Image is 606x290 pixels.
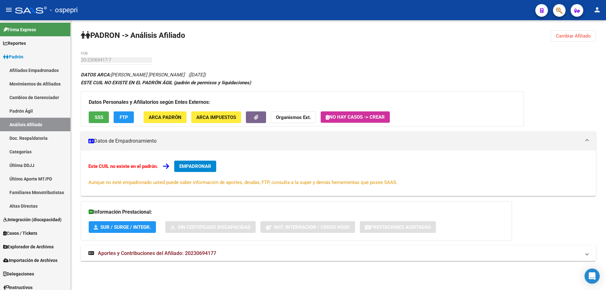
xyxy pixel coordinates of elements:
[81,132,596,151] mat-expansion-panel-header: Datos de Empadronamiento
[88,180,397,185] span: Aunque no esté empadronado usted puede saber información de aportes, deudas, FTP, consulta a la s...
[276,115,311,120] strong: Organismos Ext.
[585,269,600,284] div: Open Intercom Messenger
[89,208,504,216] h3: Información Prestacional:
[89,98,516,107] h3: Datos Personales y Afiliatorios según Entes Externos:
[100,224,151,230] span: SUR / SURGE / INTEGR.
[144,111,187,123] button: ARCA Padrón
[321,111,390,123] button: No hay casos -> Crear
[3,40,26,47] span: Reportes
[89,111,109,123] button: SSS
[274,224,350,230] span: Not. Internacion / Censo Hosp.
[593,6,601,14] mat-icon: person
[556,33,591,39] span: Cambiar Afiliado
[88,138,581,145] mat-panel-title: Datos de Empadronamiento
[3,230,37,237] span: Casos / Tickets
[196,115,236,120] span: ARCA Impuestos
[3,257,57,264] span: Importación de Archivos
[179,163,211,169] span: EMPADRONAR
[149,115,181,120] span: ARCA Padrón
[95,115,103,120] span: SSS
[89,221,156,233] button: SUR / SURGE / INTEGR.
[81,80,251,86] strong: ESTE CUIL NO EXISTE EN EL PADRÓN ÁGIL (padrón de permisos y liquidaciones)
[3,270,34,277] span: Delegaciones
[3,53,23,60] span: Padrón
[81,31,185,40] strong: PADRON -> Análisis Afiliado
[3,216,62,223] span: Integración (discapacidad)
[50,3,78,17] span: - ospepri
[3,243,54,250] span: Explorador de Archivos
[271,111,316,123] button: Organismos Ext.
[370,224,431,230] span: Prestaciones Auditadas
[174,161,216,172] button: EMPADRONAR
[360,221,436,233] button: Prestaciones Auditadas
[5,6,13,14] mat-icon: menu
[191,111,241,123] button: ARCA Impuestos
[81,72,185,78] span: [PERSON_NAME] [PERSON_NAME]
[551,30,596,42] button: Cambiar Afiliado
[165,221,256,233] button: Sin Certificado Discapacidad
[188,72,206,78] span: ([DATE])
[81,72,111,78] strong: DATOS ARCA:
[88,163,158,169] strong: Este CUIL no existe en el padrón.
[120,115,128,120] span: FTP
[3,26,36,33] span: Firma Express
[260,221,355,233] button: Not. Internacion / Censo Hosp.
[98,250,216,256] span: Aportes y Contribuciones del Afiliado: 20230694177
[114,111,134,123] button: FTP
[81,246,596,261] mat-expansion-panel-header: Aportes y Contribuciones del Afiliado: 20230694177
[178,224,251,230] span: Sin Certificado Discapacidad
[81,151,596,196] div: Datos de Empadronamiento
[326,114,385,120] span: No hay casos -> Crear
